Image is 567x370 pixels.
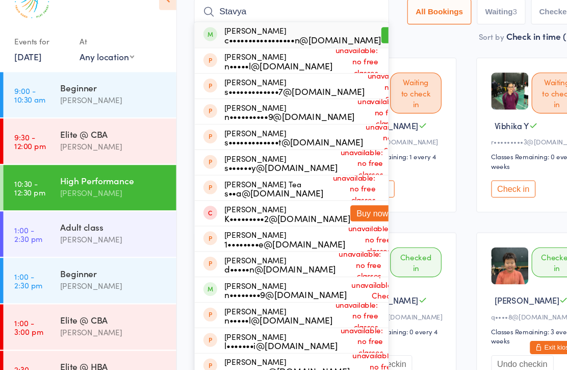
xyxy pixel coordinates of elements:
time: 10:30 - 12:30 pm [13,191,42,208]
span: Drop-in unavailable: no free classes available. [307,289,351,346]
button: Exit kiosk mode [489,341,550,353]
div: n•••••l@[DOMAIN_NAME] [207,83,307,91]
button: Drop in [352,52,393,66]
div: [PERSON_NAME] [207,286,320,302]
span: Drop-in unavailable: no free classes available. [319,219,363,275]
a: 1:00 -2:30 pmBeginner[PERSON_NAME] [3,264,163,306]
div: [PERSON_NAME] [56,156,154,167]
div: [PERSON_NAME] [207,215,323,232]
img: Houston Badminton Academy [10,8,48,46]
span: [PERSON_NAME] [456,298,517,309]
img: image1737817576.png [453,93,487,128]
time: 1:00 - 2:30 pm [13,234,39,251]
time: 1:00 - 3:00 pm [13,320,40,336]
div: [PERSON_NAME] [56,284,154,296]
div: K•••••••••2@[DOMAIN_NAME] [207,224,323,232]
div: Events for [13,56,63,73]
div: [PERSON_NAME] [207,239,319,255]
span: Drop-in unavailable: no free classes available. [327,102,372,158]
div: [PERSON_NAME] [56,241,154,253]
div: [PERSON_NAME] [207,333,312,349]
span: Drop-in unavailable: no free classes available. [312,149,356,205]
div: High Performance [56,187,154,199]
span: Drop-in unavailable: Check membership [320,271,366,317]
a: 9:30 -12:00 pmElite @ CBA[PERSON_NAME] [3,136,163,178]
div: Classes Remaining: 1 every 4 weeks [323,166,410,184]
div: [PERSON_NAME] [207,98,337,114]
span: Vibhika Y [456,137,488,147]
button: All Bookings [376,26,435,49]
div: 15 [535,33,544,41]
div: q••••8@[DOMAIN_NAME] [453,314,540,323]
div: [PERSON_NAME] [207,262,310,279]
div: [PERSON_NAME] [207,51,352,67]
a: [DATE] [13,73,38,84]
div: Adult class [56,230,154,241]
div: Classes Remaining: 0 every 4 weeks [323,328,410,345]
div: [PERSON_NAME] [56,113,154,125]
div: s••••••y@[DOMAIN_NAME] [207,177,312,185]
div: Classes Remaining: 3 every 4 weeks [453,328,540,345]
div: [PERSON_NAME] [207,121,327,138]
div: Classes Remaining: 0 every 4 weeks [453,166,540,184]
div: 3 [473,33,477,41]
div: Waiting to check in [360,93,407,131]
div: d•••••n@[DOMAIN_NAME] [207,270,310,279]
div: [PERSON_NAME] [207,309,307,326]
div: [PERSON_NAME] Tea [207,192,298,208]
div: s•••••••••••••7@[DOMAIN_NAME] [207,106,337,114]
button: Check in [453,193,494,209]
button: Checked in15 [490,26,551,49]
div: n••••••••9@[DOMAIN_NAME] [207,294,320,302]
span: Drop-in unavailable: no free classes available. [312,313,356,369]
input: Search [179,26,359,49]
div: Beginner [56,102,154,113]
button: Waiting3 [440,26,485,49]
button: Buy now [323,216,364,231]
div: Beginner [56,273,154,284]
div: s•••••••••••••t@[DOMAIN_NAME] [207,153,335,161]
div: Elite @ CBA [56,144,154,156]
div: s••a@[DOMAIN_NAME] [207,200,298,208]
div: At [73,56,124,73]
a: 9:00 -10:30 amBeginner[PERSON_NAME] [3,93,163,135]
a: 1:00 -2:30 pmAdult class[PERSON_NAME] [3,221,163,263]
span: Drop-in unavailable: no free classes available. [307,55,351,111]
label: Sort by [442,55,465,65]
div: r•••••••••3@[DOMAIN_NAME] [453,153,540,161]
time: 9:30 - 12:00 pm [13,149,42,165]
div: [PERSON_NAME] [207,145,335,161]
a: 1:00 -3:00 pmElite @ CBA[PERSON_NAME] [3,307,163,349]
span: Drop-in unavailable: no free classes available. [337,78,381,134]
div: Any location [73,73,124,84]
div: c•••••••••••••••••n@[DOMAIN_NAME] [207,59,352,67]
div: Checked in [360,255,407,282]
span: Drop-in unavailable: no free classes available. [335,125,379,181]
div: a••••••3@[DOMAIN_NAME] [323,153,410,161]
div: [PERSON_NAME] [207,168,312,185]
div: A•••••••9@[DOMAIN_NAME] [323,314,410,323]
time: 1:00 - 2:30 pm [13,277,39,293]
div: n•••••l@[DOMAIN_NAME] [207,317,307,326]
span: Drop-in unavailable: no free classes available. [298,172,349,228]
div: Elite @ CBA [56,316,154,327]
time: 9:00 - 10:30 am [13,106,42,122]
img: image1655129351.png [453,255,487,289]
div: 1••••••••e@[DOMAIN_NAME] [207,247,319,255]
div: [PERSON_NAME] [56,327,154,339]
div: Waiting to check in [491,93,537,131]
div: Check in time (DESC) [467,54,551,65]
a: 10:30 -12:30 pmHigh Performance[PERSON_NAME] [3,179,163,220]
div: [PERSON_NAME] [207,75,307,91]
button: Undo checkin [453,354,511,370]
div: [PERSON_NAME] [56,199,154,210]
div: n••••••••••9@[DOMAIN_NAME] [207,130,327,138]
span: Drop-in unavailable: no free classes available. [310,242,354,299]
div: Checked in [491,255,537,282]
div: l•••••••i@[DOMAIN_NAME] [207,341,312,349]
div: Elite @ HBA [56,359,154,370]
